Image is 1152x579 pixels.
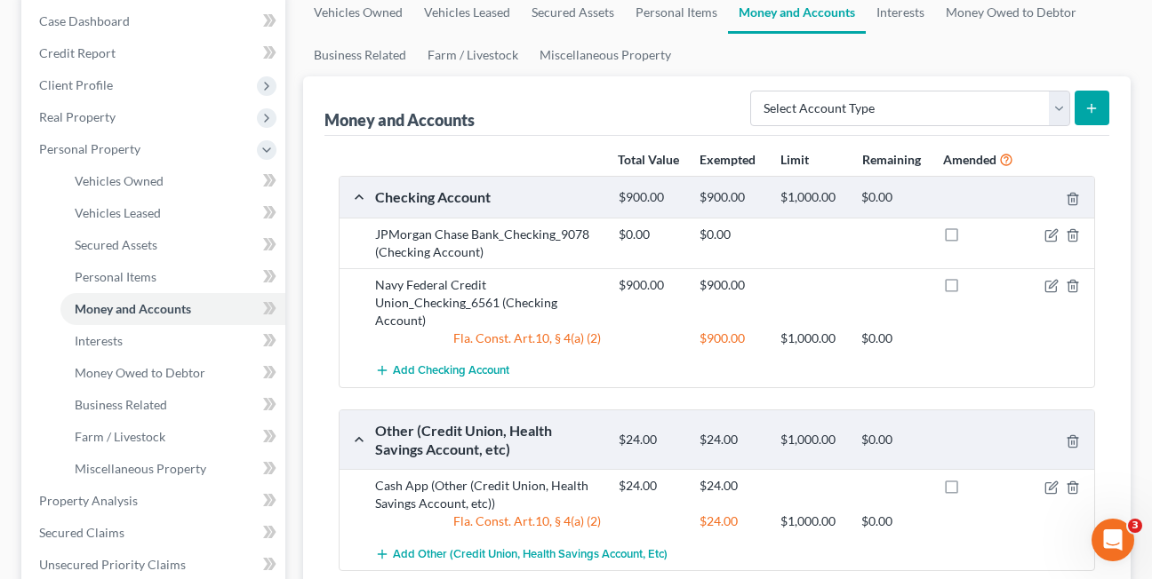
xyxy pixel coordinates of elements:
[375,354,509,387] button: Add Checking Account
[366,276,610,329] div: Navy Federal Credit Union_Checking_6561 (Checking Account)
[852,512,933,530] div: $0.00
[75,301,191,316] span: Money and Accounts
[60,293,285,325] a: Money and Accounts
[862,152,921,167] strong: Remaining
[39,13,130,28] span: Case Dashboard
[303,34,417,76] a: Business Related
[25,517,285,549] a: Secured Claims
[75,461,206,476] span: Miscellaneous Property
[25,37,285,69] a: Credit Report
[772,189,852,206] div: $1,000.00
[610,189,691,206] div: $900.00
[39,77,113,92] span: Client Profile
[691,226,772,243] div: $0.00
[60,453,285,485] a: Miscellaneous Property
[366,187,610,206] div: Checking Account
[75,269,156,284] span: Personal Items
[610,276,691,294] div: $900.00
[60,325,285,357] a: Interests
[366,329,610,347] div: Fla. Const. Art.10, § 4(a) (2)
[324,109,475,131] div: Money and Accounts
[366,512,610,530] div: Fla. Const. Art.10, § 4(a) (2)
[39,493,138,508] span: Property Analysis
[60,197,285,229] a: Vehicles Leased
[610,432,691,448] div: $24.00
[393,364,509,378] span: Add Checking Account
[25,5,285,37] a: Case Dashboard
[1128,519,1142,533] span: 3
[25,485,285,517] a: Property Analysis
[417,34,529,76] a: Farm / Livestock
[610,226,691,243] div: $0.00
[691,329,772,347] div: $900.00
[852,189,933,206] div: $0.00
[852,329,933,347] div: $0.00
[375,537,668,570] button: Add Other (Credit Union, Health Savings Account, etc)
[393,547,668,561] span: Add Other (Credit Union, Health Savings Account, etc)
[700,152,756,167] strong: Exempted
[691,276,772,294] div: $900.00
[39,45,116,60] span: Credit Report
[852,432,933,448] div: $0.00
[75,397,167,412] span: Business Related
[618,152,679,167] strong: Total Value
[75,173,164,188] span: Vehicles Owned
[772,432,852,448] div: $1,000.00
[75,333,123,348] span: Interests
[39,557,186,572] span: Unsecured Priority Claims
[60,165,285,197] a: Vehicles Owned
[60,421,285,453] a: Farm / Livestock
[691,189,772,206] div: $900.00
[366,477,610,512] div: Cash App (Other (Credit Union, Health Savings Account, etc))
[39,109,116,124] span: Real Property
[60,261,285,293] a: Personal Items
[1092,519,1134,561] iframe: Intercom live chat
[366,421,610,459] div: Other (Credit Union, Health Savings Account, etc)
[75,237,157,252] span: Secured Assets
[60,229,285,261] a: Secured Assets
[60,357,285,389] a: Money Owed to Debtor
[39,141,140,156] span: Personal Property
[691,512,772,530] div: $24.00
[691,477,772,495] div: $24.00
[75,365,205,380] span: Money Owed to Debtor
[772,512,852,530] div: $1,000.00
[610,477,691,495] div: $24.00
[75,205,161,220] span: Vehicles Leased
[39,525,124,540] span: Secured Claims
[366,226,610,261] div: JPMorgan Chase Bank_Checking_9078 (Checking Account)
[780,152,809,167] strong: Limit
[529,34,682,76] a: Miscellaneous Property
[691,432,772,448] div: $24.00
[943,152,996,167] strong: Amended
[75,429,165,444] span: Farm / Livestock
[60,389,285,421] a: Business Related
[772,329,852,347] div: $1,000.00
